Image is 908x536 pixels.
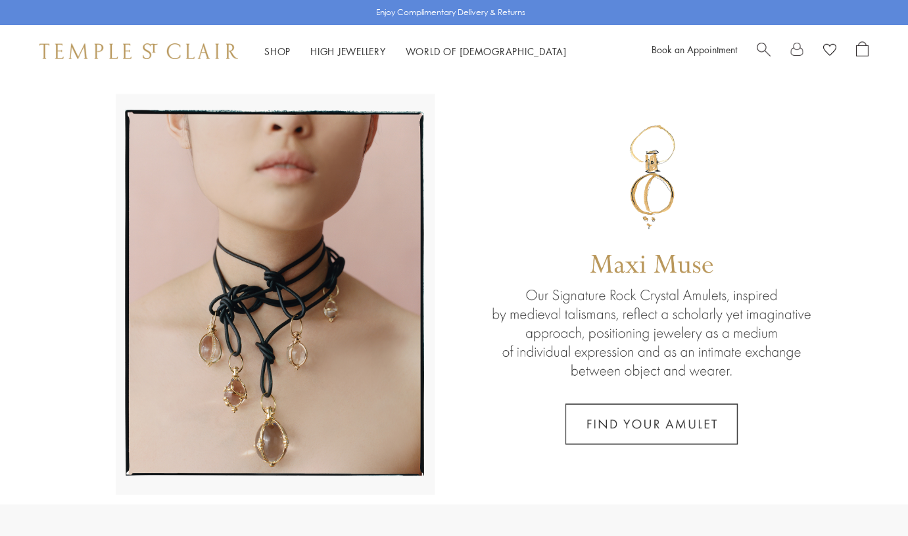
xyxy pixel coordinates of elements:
p: Enjoy Complimentary Delivery & Returns [376,6,525,19]
iframe: Gorgias live chat messenger [842,474,895,523]
a: World of [DEMOGRAPHIC_DATA]World of [DEMOGRAPHIC_DATA] [406,45,567,58]
a: ShopShop [264,45,291,58]
a: Open Shopping Bag [856,41,869,61]
nav: Main navigation [264,43,567,60]
a: Book an Appointment [652,43,737,56]
img: Temple St. Clair [39,43,238,59]
a: Search [757,41,771,61]
a: High JewelleryHigh Jewellery [310,45,386,58]
a: View Wishlist [823,41,836,61]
